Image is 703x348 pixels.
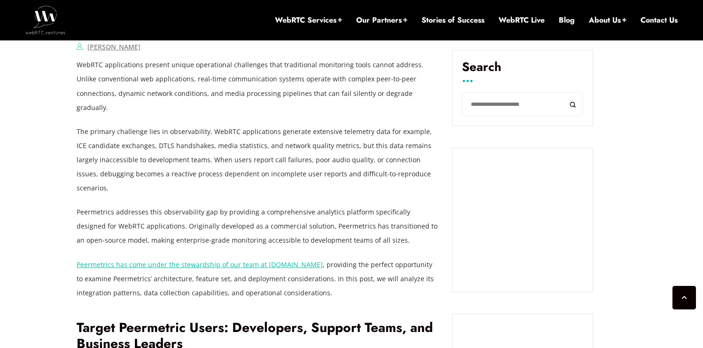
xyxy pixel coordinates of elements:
[641,15,678,25] a: Contact Us
[25,6,65,34] img: WebRTC.ventures
[356,15,407,25] a: Our Partners
[77,258,438,300] p: , providing the perfect opportunity to examine Peermetrics’ architecture, feature set, and deploy...
[462,158,583,283] iframe: Embedded CTA
[462,60,583,81] label: Search
[499,15,545,25] a: WebRTC Live
[77,58,438,114] p: WebRTC applications present unique operational challenges that traditional monitoring tools canno...
[562,92,583,116] button: Search
[77,125,438,195] p: The primary challenge lies in observability. WebRTC applications generate extensive telemetry dat...
[275,15,342,25] a: WebRTC Services
[422,15,484,25] a: Stories of Success
[87,42,141,51] a: [PERSON_NAME]
[559,15,575,25] a: Blog
[589,15,626,25] a: About Us
[77,205,438,247] p: Peermetrics addresses this observability gap by providing a comprehensive analytics platform spec...
[77,260,323,269] a: Peermetrics has come under the stewardship of our team at [DOMAIN_NAME]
